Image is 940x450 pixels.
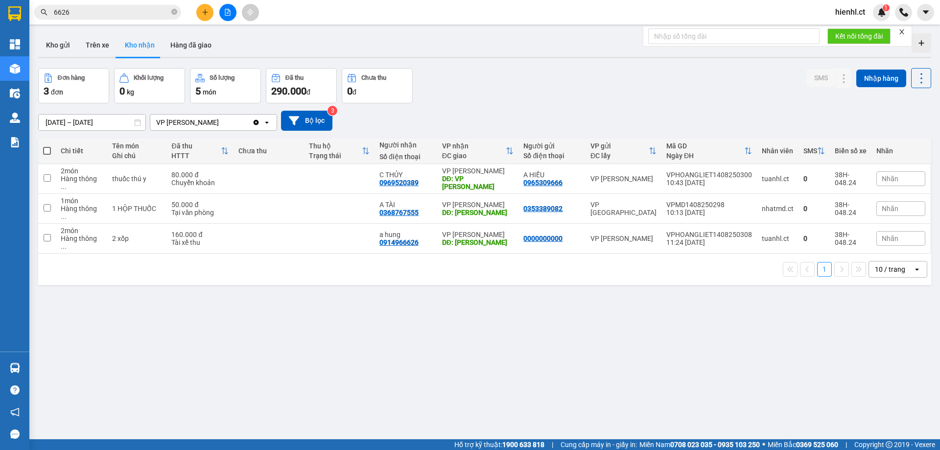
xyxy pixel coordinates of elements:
[670,441,760,449] strong: 0708 023 035 - 0935 103 250
[112,205,162,213] div: 1 HỘP THUỐC
[134,74,164,81] div: Khối lượng
[442,209,514,216] div: DĐ: HỒNG LĨNH
[361,74,386,81] div: Chưa thu
[41,9,47,16] span: search
[112,235,162,242] div: 2 xốp
[827,28,891,44] button: Kết nối tổng đài
[171,179,229,187] div: Chuyển khoản
[61,183,67,190] span: ...
[803,235,825,242] div: 0
[196,4,213,21] button: plus
[242,4,259,21] button: aim
[309,152,362,160] div: Trạng thái
[171,8,177,17] span: close-circle
[263,118,271,126] svg: open
[61,235,102,250] div: Hàng thông thường
[190,68,261,103] button: Số lượng5món
[61,213,67,220] span: ...
[762,175,794,183] div: tuanhl.ct
[762,443,765,447] span: ⚪️
[304,138,375,164] th: Toggle SortBy
[10,113,20,123] img: warehouse-icon
[202,9,209,16] span: plus
[10,88,20,98] img: warehouse-icon
[437,138,519,164] th: Toggle SortBy
[219,4,236,21] button: file-add
[590,201,657,216] div: VP [GEOGRAPHIC_DATA]
[266,68,337,103] button: Đã thu290.000đ
[590,235,657,242] div: VP [PERSON_NAME]
[306,88,310,96] span: đ
[171,238,229,246] div: Tài xế thu
[846,439,847,450] span: |
[281,111,332,131] button: Bộ lọc
[171,201,229,209] div: 50.000 đ
[12,12,61,61] img: logo.jpg
[442,152,506,160] div: ĐC giao
[442,238,514,246] div: DĐ: hồng lĩnh
[10,407,20,417] span: notification
[171,9,177,15] span: close-circle
[639,439,760,450] span: Miền Nam
[913,265,921,273] svg: open
[39,115,145,130] input: Select a date range.
[61,197,102,205] div: 1 món
[666,152,744,160] div: Ngày ĐH
[817,262,832,277] button: 1
[10,64,20,74] img: warehouse-icon
[835,147,867,155] div: Biển số xe
[876,147,925,155] div: Nhãn
[882,205,898,213] span: Nhãn
[156,118,219,127] div: VP [PERSON_NAME]
[379,238,419,246] div: 0914966626
[171,142,221,150] div: Đã thu
[648,28,820,44] input: Nhập số tổng đài
[210,74,235,81] div: Số lượng
[590,152,649,160] div: ĐC lấy
[827,6,873,18] span: hienhl.ct
[379,179,419,187] div: 0969520389
[220,118,221,127] input: Selected VP Hồng Lĩnh.
[379,153,432,161] div: Số điện thoại
[195,85,201,97] span: 5
[875,264,905,274] div: 10 / trang
[171,152,221,160] div: HTTT
[58,74,85,81] div: Đơn hàng
[285,74,304,81] div: Đã thu
[379,141,432,149] div: Người nhận
[10,385,20,395] span: question-circle
[54,7,169,18] input: Tìm tên, số ĐT hoặc mã đơn
[347,85,352,97] span: 0
[8,6,21,21] img: logo-vxr
[835,31,883,42] span: Kết nối tổng đài
[661,138,757,164] th: Toggle SortBy
[899,8,908,17] img: phone-icon
[442,142,506,150] div: VP nhận
[38,68,109,103] button: Đơn hàng3đơn
[886,441,893,448] span: copyright
[171,209,229,216] div: Tại văn phòng
[835,171,867,187] div: 38H-048.24
[835,201,867,216] div: 38H-048.24
[768,439,838,450] span: Miền Bắc
[666,179,752,187] div: 10:43 [DATE]
[882,175,898,183] span: Nhãn
[877,8,886,17] img: icon-new-feature
[796,441,838,449] strong: 0369 525 060
[61,242,67,250] span: ...
[523,152,581,160] div: Số điện thoại
[803,205,825,213] div: 0
[590,175,657,183] div: VP [PERSON_NAME]
[762,235,794,242] div: tuanhl.ct
[238,147,299,155] div: Chưa thu
[835,231,867,246] div: 38H-048.24
[166,138,234,164] th: Toggle SortBy
[442,201,514,209] div: VP [PERSON_NAME]
[10,363,20,373] img: warehouse-icon
[119,85,125,97] span: 0
[586,138,661,164] th: Toggle SortBy
[884,4,888,11] span: 1
[92,24,409,36] li: Cổ Đạm, xã [GEOGRAPHIC_DATA], [GEOGRAPHIC_DATA]
[762,205,794,213] div: nhatmd.ct
[666,201,752,209] div: VPMD1408250298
